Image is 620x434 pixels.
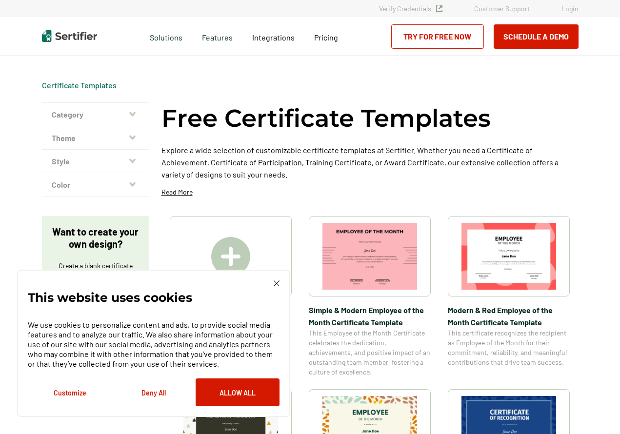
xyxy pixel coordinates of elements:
img: Create A Blank Certificate [211,237,250,276]
a: Integrations [252,30,295,42]
span: Simple & Modern Employee of the Month Certificate Template [309,304,431,328]
button: Allow All [196,378,280,406]
p: This website uses cookies [28,293,192,302]
img: Simple & Modern Employee of the Month Certificate Template [322,223,417,290]
a: Simple & Modern Employee of the Month Certificate TemplateSimple & Modern Employee of the Month C... [309,216,431,377]
p: Create a blank certificate with Sertifier for professional presentations, credentials, and custom... [52,261,140,310]
a: Pricing [314,30,338,42]
span: This Employee of the Month Certificate celebrates the dedication, achievements, and positive impa... [309,328,431,377]
img: Cookie Popup Close [274,280,280,286]
button: Deny All [112,378,196,406]
button: Schedule a Demo [494,24,579,49]
button: Category [42,103,149,126]
a: Try for Free Now [391,24,484,49]
div: Breadcrumb [42,80,117,90]
span: Modern & Red Employee of the Month Certificate Template [448,304,570,328]
img: Modern & Red Employee of the Month Certificate Template [461,223,556,290]
button: Theme [42,126,149,150]
span: Features [202,30,233,42]
a: Customer Support [474,4,530,13]
iframe: Chat Widget [571,387,620,434]
span: Integrations [252,33,295,42]
span: Pricing [314,33,338,42]
p: Explore a wide selection of customizable certificate templates at Sertifier. Whether you need a C... [161,144,579,180]
button: Customize [28,378,112,406]
a: Login [561,4,579,13]
h1: Free Certificate Templates [161,102,491,134]
a: Certificate Templates [42,80,117,90]
a: Modern & Red Employee of the Month Certificate TemplateModern & Red Employee of the Month Certifi... [448,216,570,377]
button: Color [42,173,149,197]
span: This certificate recognizes the recipient as Employee of the Month for their commitment, reliabil... [448,328,570,367]
button: Style [42,150,149,173]
p: Read More [161,187,193,197]
img: Sertifier | Digital Credentialing Platform [42,30,97,42]
p: We use cookies to personalize content and ads, to provide social media features and to analyze ou... [28,320,280,369]
p: Want to create your own design? [52,226,140,250]
a: Verify Credentials [379,4,442,13]
img: Verified [436,5,442,12]
span: Solutions [150,30,182,42]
